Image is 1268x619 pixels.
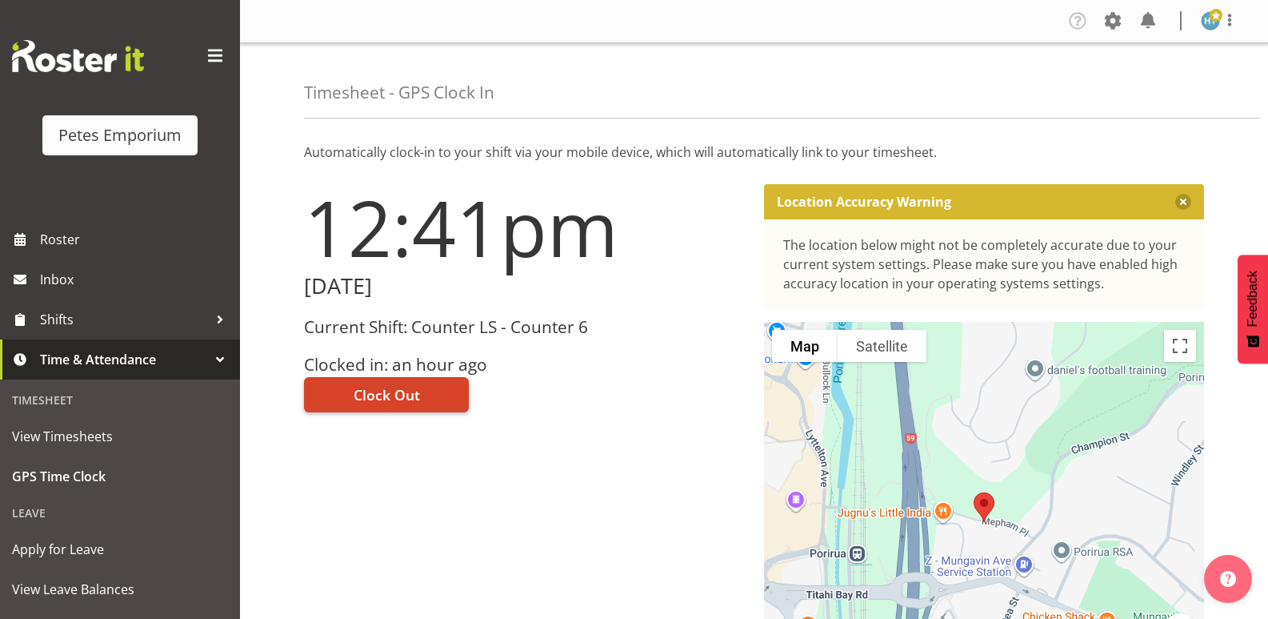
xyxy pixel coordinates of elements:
button: Feedback - Show survey [1238,255,1268,364]
span: Time & Attendance [40,348,208,372]
h1: 12:41pm [304,184,745,271]
div: Petes Emporium [58,123,182,147]
div: The location below might not be completely accurate due to your current system settings. Please m... [783,235,1186,293]
span: Apply for Leave [12,537,228,561]
button: Toggle fullscreen view [1164,330,1196,362]
h3: Clocked in: an hour ago [304,356,745,374]
p: Location Accuracy Warning [777,194,951,210]
span: Feedback [1246,271,1260,327]
button: Show satellite imagery [838,330,926,362]
img: Rosterit website logo [12,40,144,72]
div: Leave [4,496,236,529]
span: GPS Time Clock [12,464,228,488]
p: Automatically clock-in to your shift via your mobile device, which will automatically link to you... [304,143,1204,162]
span: Clock Out [354,384,420,405]
img: help-xxl-2.png [1220,571,1236,587]
a: View Timesheets [4,416,236,456]
a: Apply for Leave [4,529,236,569]
span: Roster [40,227,232,251]
h4: Timesheet - GPS Clock In [304,83,494,102]
span: View Leave Balances [12,577,228,601]
button: Close message [1175,194,1191,210]
button: Clock Out [304,377,469,412]
a: GPS Time Clock [4,456,236,496]
h2: [DATE] [304,274,745,299]
span: Shifts [40,307,208,332]
img: helena-tomlin701.jpg [1201,11,1220,30]
span: View Timesheets [12,424,228,448]
button: Show street map [772,330,838,362]
h3: Current Shift: Counter LS - Counter 6 [304,318,745,336]
div: Timesheet [4,384,236,416]
a: View Leave Balances [4,569,236,609]
span: Inbox [40,267,232,291]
